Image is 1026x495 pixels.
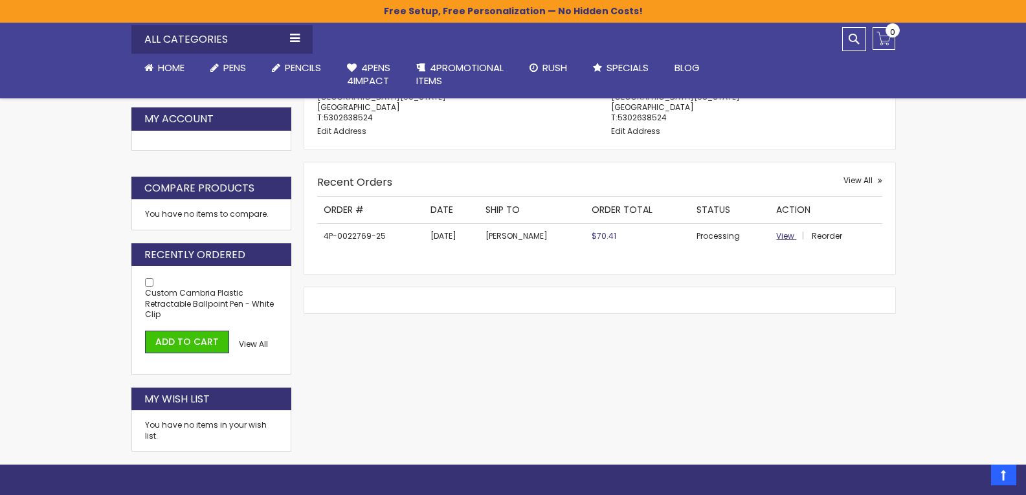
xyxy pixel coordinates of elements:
button: Add to Cart [145,331,229,353]
th: Date [424,197,479,223]
a: Blog [662,54,713,82]
td: Processing [690,223,770,248]
span: Blog [675,61,700,74]
span: 0 [890,26,895,38]
a: Custom Cambria Plastic Retractable Ballpoint Pen - White Clip [145,287,274,319]
strong: Compare Products [144,181,254,195]
span: View All [239,338,268,349]
a: Pens [197,54,259,82]
strong: Recently Ordered [144,248,245,262]
a: 5302638524 [324,112,373,123]
th: Status [690,197,770,223]
th: Ship To [479,197,586,223]
a: 5302638524 [618,112,667,123]
strong: Recent Orders [317,175,392,190]
a: Edit Address [611,126,660,137]
iframe: Google Customer Reviews [919,460,1026,495]
a: Pencils [259,54,334,82]
span: Add to Cart [155,335,219,348]
a: Specials [580,54,662,82]
td: [PERSON_NAME] [479,223,586,248]
span: 4PROMOTIONAL ITEMS [416,61,504,87]
a: View All [843,175,882,186]
th: Action [770,197,882,223]
span: Rush [542,61,567,74]
div: All Categories [131,25,313,54]
span: 4Pens 4impact [347,61,390,87]
th: Order Total [585,197,690,223]
span: View [776,230,794,241]
a: 4PROMOTIONALITEMS [403,54,517,96]
span: View All [843,175,873,186]
th: Order # [317,197,424,223]
div: You have no items in your wish list. [145,420,278,441]
span: Pencils [285,61,321,74]
a: Reorder [812,230,842,241]
span: Home [158,61,184,74]
a: Rush [517,54,580,82]
span: Pens [223,61,246,74]
a: View [776,230,810,241]
span: $70.41 [592,230,616,241]
a: Edit Address [317,126,366,137]
strong: My Wish List [144,392,210,406]
td: [DATE] [424,223,479,248]
a: 0 [873,27,895,50]
a: Home [131,54,197,82]
a: 4Pens4impact [334,54,403,96]
strong: My Account [144,112,214,126]
div: You have no items to compare. [131,199,292,230]
span: Specials [607,61,649,74]
a: View All [239,339,268,349]
td: 4P-0022769-25 [317,223,424,248]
